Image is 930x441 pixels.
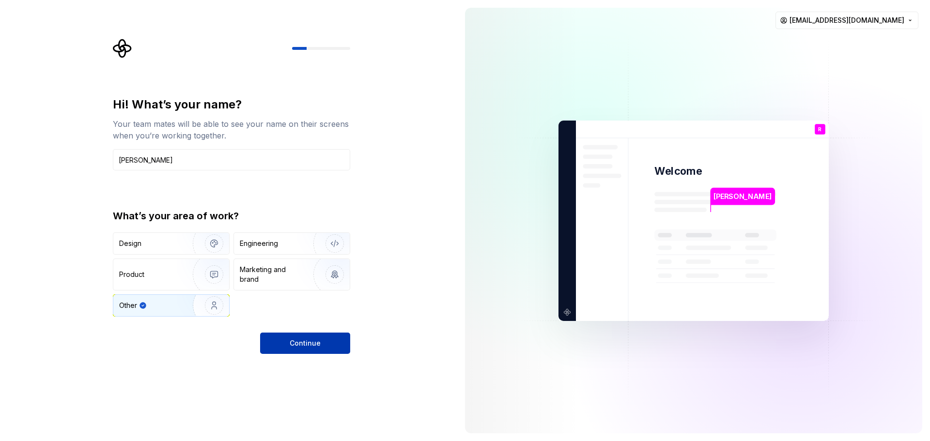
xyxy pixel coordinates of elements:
[113,39,132,58] svg: Supernova Logo
[790,15,904,25] span: [EMAIL_ADDRESS][DOMAIN_NAME]
[818,126,821,132] p: R
[240,239,278,248] div: Engineering
[713,191,772,201] p: [PERSON_NAME]
[113,149,350,170] input: Han Solo
[113,97,350,112] div: Hi! What’s your name?
[290,338,321,348] span: Continue
[260,333,350,354] button: Continue
[654,164,702,178] p: Welcome
[119,239,141,248] div: Design
[113,118,350,141] div: Your team mates will be able to see your name on their screens when you’re working together.
[119,301,137,310] div: Other
[240,265,305,284] div: Marketing and brand
[113,209,350,223] div: What’s your area of work?
[119,270,144,279] div: Product
[775,12,918,29] button: [EMAIL_ADDRESS][DOMAIN_NAME]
